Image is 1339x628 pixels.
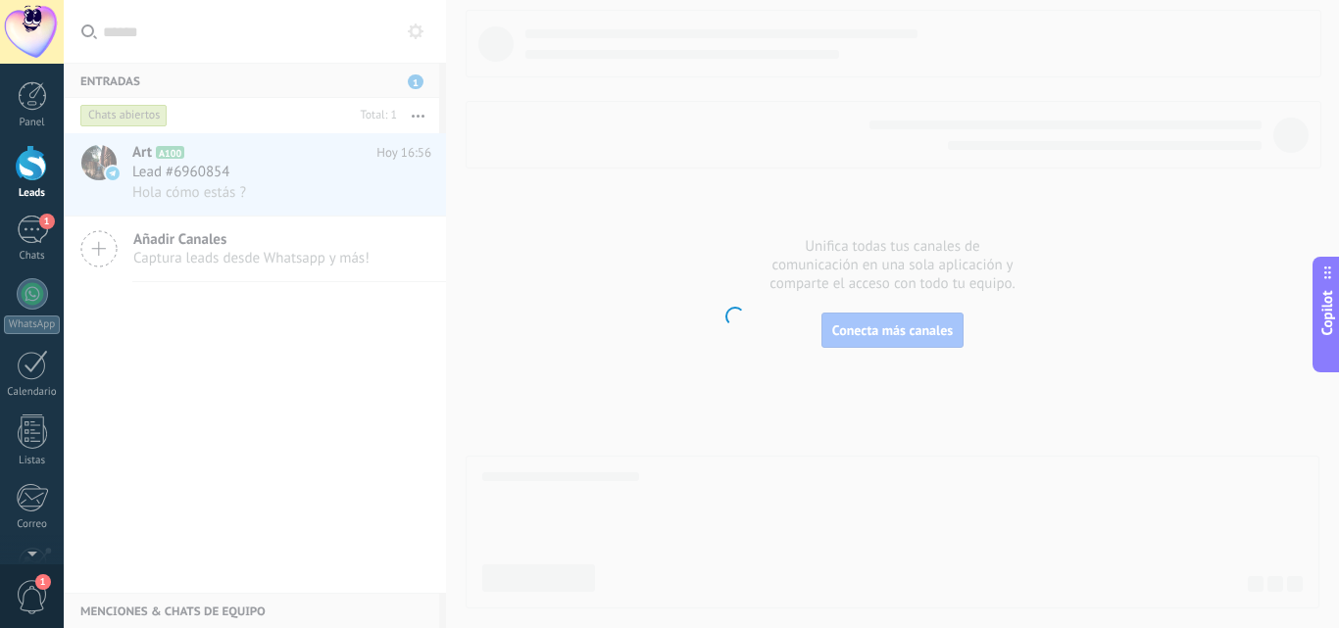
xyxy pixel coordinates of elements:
div: Chats [4,250,61,263]
span: Copilot [1317,290,1337,335]
div: WhatsApp [4,315,60,334]
div: Panel [4,117,61,129]
div: Calendario [4,386,61,399]
div: Correo [4,518,61,531]
span: 1 [35,574,51,590]
div: Leads [4,187,61,200]
div: Listas [4,455,61,467]
span: 1 [39,214,55,229]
